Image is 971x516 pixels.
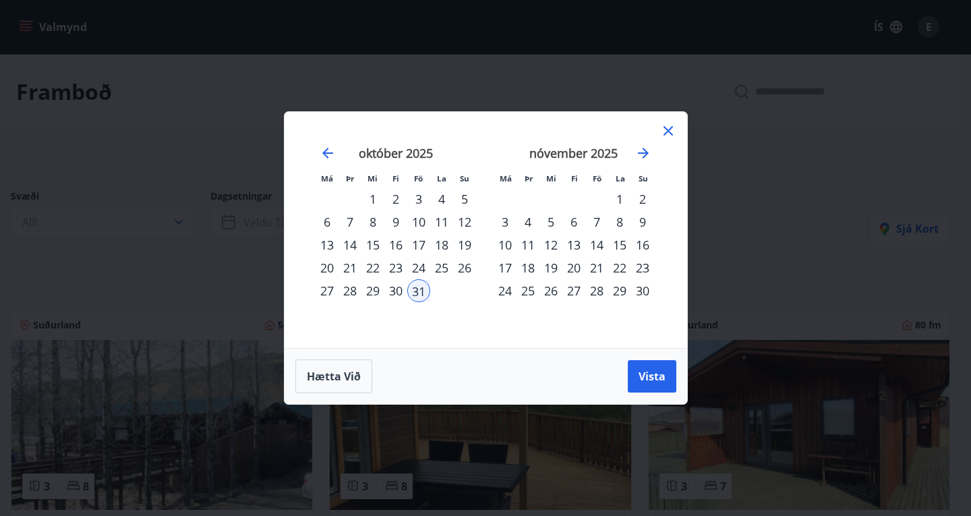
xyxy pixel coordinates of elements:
div: 5 [539,210,562,233]
td: Choose fimmtudagur, 27. nóvember 2025 as your check-out date. It’s available. [562,279,585,302]
div: 20 [316,256,339,279]
div: 16 [631,233,654,256]
td: Choose föstudagur, 14. nóvember 2025 as your check-out date. It’s available. [585,233,608,256]
td: Choose föstudagur, 7. nóvember 2025 as your check-out date. It’s available. [585,210,608,233]
span: Hætta við [307,369,361,384]
div: 19 [453,233,476,256]
td: Choose föstudagur, 21. nóvember 2025 as your check-out date. It’s available. [585,256,608,279]
small: Fi [571,173,578,183]
div: 17 [407,233,430,256]
button: Vista [628,360,676,393]
small: Mi [367,173,378,183]
div: 23 [631,256,654,279]
td: Choose laugardagur, 29. nóvember 2025 as your check-out date. It’s available. [608,279,631,302]
td: Selected as start date. föstudagur, 31. október 2025 [407,279,430,302]
span: Vista [639,369,666,384]
div: Move forward to switch to the next month. [635,145,651,161]
td: Choose mánudagur, 20. október 2025 as your check-out date. It’s available. [316,256,339,279]
small: Fi [392,173,399,183]
td: Choose sunnudagur, 23. nóvember 2025 as your check-out date. It’s available. [631,256,654,279]
div: 12 [453,210,476,233]
div: 8 [608,210,631,233]
td: Choose miðvikudagur, 29. október 2025 as your check-out date. It’s available. [361,279,384,302]
div: 21 [339,256,361,279]
td: Choose þriðjudagur, 11. nóvember 2025 as your check-out date. It’s available. [517,233,539,256]
td: Choose laugardagur, 15. nóvember 2025 as your check-out date. It’s available. [608,233,631,256]
td: Choose fimmtudagur, 2. október 2025 as your check-out date. It’s available. [384,188,407,210]
td: Choose sunnudagur, 26. október 2025 as your check-out date. It’s available. [453,256,476,279]
strong: nóvember 2025 [529,145,618,161]
small: Má [500,173,512,183]
td: Choose sunnudagur, 9. nóvember 2025 as your check-out date. It’s available. [631,210,654,233]
div: 14 [339,233,361,256]
td: Choose miðvikudagur, 1. október 2025 as your check-out date. It’s available. [361,188,384,210]
small: Má [321,173,333,183]
div: 19 [539,256,562,279]
td: Choose fimmtudagur, 30. október 2025 as your check-out date. It’s available. [384,279,407,302]
div: 2 [631,188,654,210]
div: 31 [407,279,430,302]
td: Choose þriðjudagur, 21. október 2025 as your check-out date. It’s available. [339,256,361,279]
td: Choose fimmtudagur, 16. október 2025 as your check-out date. It’s available. [384,233,407,256]
small: Mi [546,173,556,183]
td: Choose laugardagur, 1. nóvember 2025 as your check-out date. It’s available. [608,188,631,210]
td: Choose sunnudagur, 12. október 2025 as your check-out date. It’s available. [453,210,476,233]
td: Choose laugardagur, 18. október 2025 as your check-out date. It’s available. [430,233,453,256]
td: Choose miðvikudagur, 12. nóvember 2025 as your check-out date. It’s available. [539,233,562,256]
div: 26 [453,256,476,279]
td: Choose fimmtudagur, 13. nóvember 2025 as your check-out date. It’s available. [562,233,585,256]
div: 30 [631,279,654,302]
td: Choose sunnudagur, 19. október 2025 as your check-out date. It’s available. [453,233,476,256]
small: Fö [593,173,601,183]
td: Choose mánudagur, 13. október 2025 as your check-out date. It’s available. [316,233,339,256]
div: 1 [361,188,384,210]
div: 23 [384,256,407,279]
div: 18 [430,233,453,256]
div: 7 [585,210,608,233]
small: Þr [346,173,354,183]
td: Choose fimmtudagur, 20. nóvember 2025 as your check-out date. It’s available. [562,256,585,279]
td: Choose fimmtudagur, 6. nóvember 2025 as your check-out date. It’s available. [562,210,585,233]
div: 2 [384,188,407,210]
td: Choose miðvikudagur, 19. nóvember 2025 as your check-out date. It’s available. [539,256,562,279]
td: Choose mánudagur, 24. nóvember 2025 as your check-out date. It’s available. [494,279,517,302]
td: Choose þriðjudagur, 28. október 2025 as your check-out date. It’s available. [339,279,361,302]
td: Choose þriðjudagur, 25. nóvember 2025 as your check-out date. It’s available. [517,279,539,302]
div: 22 [361,256,384,279]
td: Choose þriðjudagur, 4. nóvember 2025 as your check-out date. It’s available. [517,210,539,233]
div: 18 [517,256,539,279]
div: 4 [517,210,539,233]
div: 8 [361,210,384,233]
div: 6 [316,210,339,233]
td: Choose laugardagur, 4. október 2025 as your check-out date. It’s available. [430,188,453,210]
td: Choose sunnudagur, 16. nóvember 2025 as your check-out date. It’s available. [631,233,654,256]
td: Choose fimmtudagur, 23. október 2025 as your check-out date. It’s available. [384,256,407,279]
div: 22 [608,256,631,279]
div: Move backward to switch to the previous month. [320,145,336,161]
div: 27 [316,279,339,302]
div: 7 [339,210,361,233]
div: 14 [585,233,608,256]
td: Choose föstudagur, 17. október 2025 as your check-out date. It’s available. [407,233,430,256]
div: 12 [539,233,562,256]
td: Choose mánudagur, 6. október 2025 as your check-out date. It’s available. [316,210,339,233]
td: Choose föstudagur, 28. nóvember 2025 as your check-out date. It’s available. [585,279,608,302]
td: Choose föstudagur, 10. október 2025 as your check-out date. It’s available. [407,210,430,233]
td: Choose sunnudagur, 30. nóvember 2025 as your check-out date. It’s available. [631,279,654,302]
small: Su [639,173,648,183]
div: 24 [494,279,517,302]
td: Choose laugardagur, 25. október 2025 as your check-out date. It’s available. [430,256,453,279]
div: 13 [316,233,339,256]
div: 25 [430,256,453,279]
div: 26 [539,279,562,302]
div: 24 [407,256,430,279]
td: Choose miðvikudagur, 22. október 2025 as your check-out date. It’s available. [361,256,384,279]
td: Choose laugardagur, 8. nóvember 2025 as your check-out date. It’s available. [608,210,631,233]
div: 28 [339,279,361,302]
td: Choose miðvikudagur, 5. nóvember 2025 as your check-out date. It’s available. [539,210,562,233]
small: La [616,173,625,183]
div: 17 [494,256,517,279]
small: Þr [525,173,533,183]
td: Choose fimmtudagur, 9. október 2025 as your check-out date. It’s available. [384,210,407,233]
div: 3 [494,210,517,233]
